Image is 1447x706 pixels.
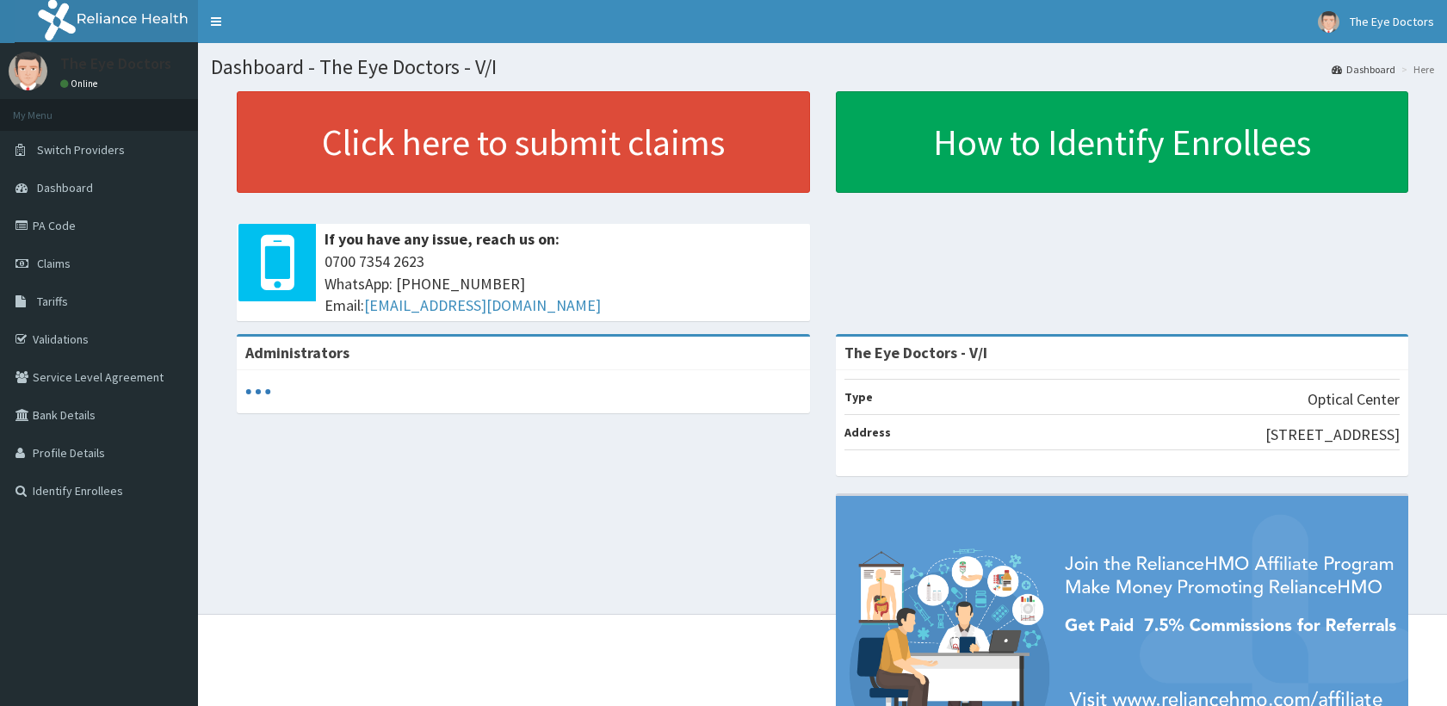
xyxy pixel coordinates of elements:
span: Switch Providers [37,142,125,158]
h1: Dashboard - The Eye Doctors - V/I [211,56,1434,78]
strong: The Eye Doctors - V/I [844,343,987,362]
a: Dashboard [1332,62,1395,77]
p: Optical Center [1308,388,1400,411]
span: Dashboard [37,180,93,195]
b: Type [844,389,873,405]
span: Tariffs [37,294,68,309]
b: Administrators [245,343,349,362]
span: Claims [37,256,71,271]
svg: audio-loading [245,379,271,405]
img: User Image [9,52,47,90]
p: [STREET_ADDRESS] [1265,424,1400,446]
b: If you have any issue, reach us on: [325,229,560,249]
a: How to Identify Enrollees [836,91,1409,193]
a: Online [60,77,102,90]
b: Address [844,424,891,440]
a: [EMAIL_ADDRESS][DOMAIN_NAME] [364,295,601,315]
p: The Eye Doctors [60,56,171,71]
a: Click here to submit claims [237,91,810,193]
img: User Image [1318,11,1339,33]
span: The Eye Doctors [1350,14,1434,29]
span: 0700 7354 2623 WhatsApp: [PHONE_NUMBER] Email: [325,251,801,317]
li: Here [1397,62,1434,77]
